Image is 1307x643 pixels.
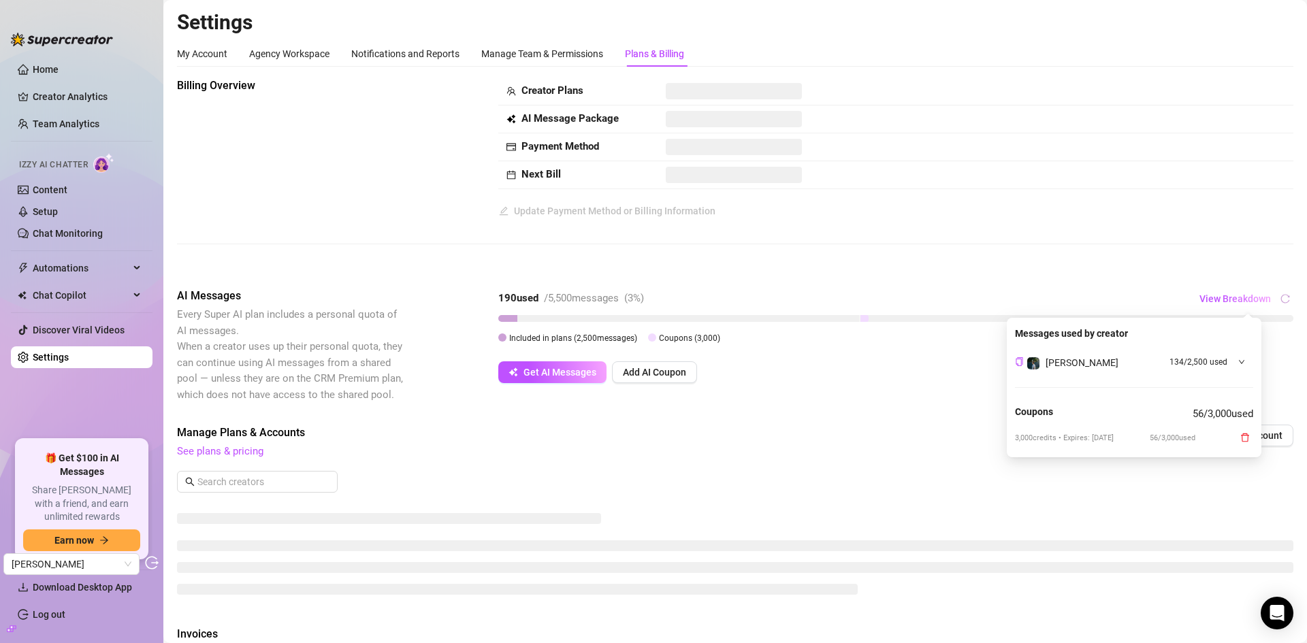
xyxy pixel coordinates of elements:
a: Home [33,64,59,75]
div: Agency Workspace [249,46,329,61]
span: Invoices [177,626,406,642]
span: down [1238,359,1245,365]
span: download [18,582,29,593]
strong: Payment Method [521,140,599,152]
span: copy [1015,357,1024,366]
span: Every Super AI plan includes a personal quota of AI messages. When a creator uses up their person... [177,308,403,401]
span: team [506,86,516,96]
div: Open Intercom Messenger [1261,597,1293,629]
strong: Next Bill [521,168,561,180]
span: Izzy AI Chatter [19,159,88,171]
button: View Breakdown [1199,288,1272,310]
img: Mateo [1027,357,1039,369]
div: Copy Creator IDMateo[PERSON_NAME]134/2,500 used [1015,349,1253,376]
span: 🎁 Get $100 in AI Messages [23,452,140,478]
strong: AI Message Package [521,112,619,125]
a: Discover Viral Videos [33,325,125,335]
img: logo-BBDzfeDw.svg [11,33,113,46]
a: Settings [33,352,69,363]
strong: Messages used by creator [1015,328,1128,339]
strong: 190 used [498,292,538,304]
div: Plans & Billing [625,46,684,61]
img: AI Chatter [93,153,114,173]
span: Included in plans ( 2,500 messages) [509,333,637,343]
h2: Settings [177,10,1293,35]
span: calendar [506,170,516,180]
button: Copy Creator ID [1015,357,1024,367]
a: Setup [33,206,58,217]
a: Chat Monitoring [33,228,103,239]
span: Manage Plans & Accounts [177,425,1110,441]
span: credit-card [506,142,516,152]
span: Share [PERSON_NAME] with a friend, and earn unlimited rewards [23,484,140,524]
strong: Coupons [1015,406,1053,417]
span: thunderbolt [18,263,29,274]
div: My Account [177,46,227,61]
span: Automations [33,257,129,279]
a: Log out [33,609,65,620]
button: Get AI Messages [498,361,607,383]
img: Chat Copilot [18,291,27,300]
span: / 5,500 messages [544,292,619,304]
span: search [185,477,195,487]
span: Billing Overview [177,78,406,94]
div: Notifications and Reports [351,46,459,61]
span: build [7,624,16,633]
span: Add AI Coupon [623,367,686,378]
span: Chat Copilot [33,284,129,306]
a: See plans & pricing [177,445,263,457]
span: reload [1280,294,1290,303]
button: Earn nowarrow-right [23,529,140,551]
input: Search creators [197,474,319,489]
span: Earn now [54,535,94,546]
span: Coupons ( 3,000 ) [659,333,720,343]
span: 56 / 3,000 used [1150,432,1195,444]
span: Mauricio Grijalva [12,554,131,574]
span: delete [1240,433,1250,442]
span: View Breakdown [1199,293,1271,304]
span: 3,000 credits • Expires: [DATE] [1015,432,1114,444]
a: Content [33,184,67,195]
strong: Creator Plans [521,84,583,97]
button: Update Payment Method or Billing Information [498,200,716,222]
span: Download Desktop App [33,582,132,593]
span: ( 3 %) [624,292,644,304]
span: AI Messages [177,288,406,304]
span: logout [145,556,159,570]
a: Creator Analytics [33,86,142,108]
a: Team Analytics [33,118,99,129]
span: 56 / 3,000 used [1193,406,1253,423]
span: arrow-right [99,535,109,545]
button: Add AI Coupon [612,361,697,383]
span: [PERSON_NAME] [1046,357,1118,368]
div: Manage Team & Permissions [481,46,603,61]
span: 134 / 2,500 used [1169,356,1227,369]
span: Get AI Messages [523,367,596,378]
